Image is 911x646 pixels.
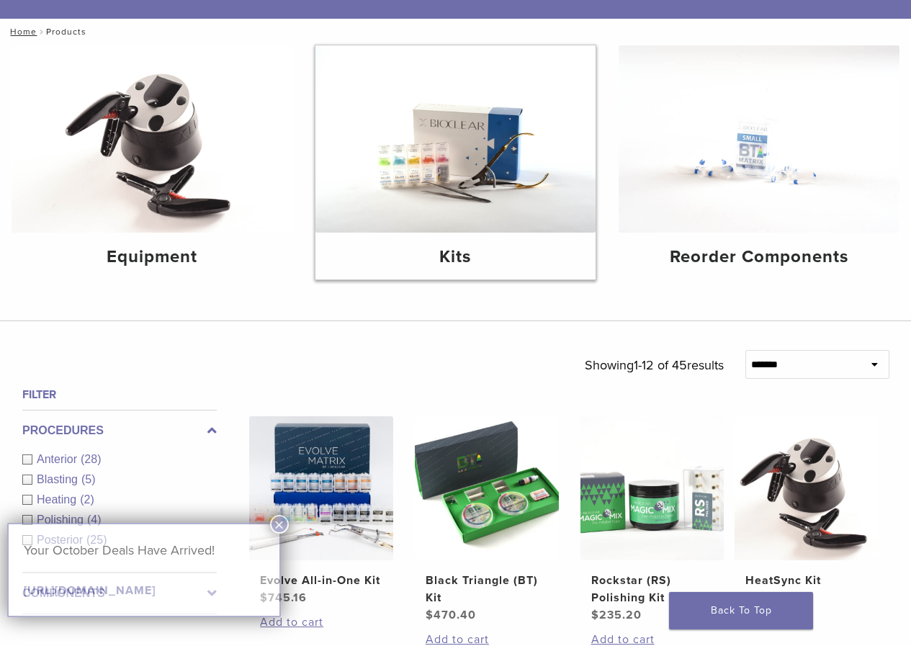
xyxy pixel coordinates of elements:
[619,45,899,279] a: Reorder Components
[24,539,264,561] p: Your October Deals Have Arrived!
[249,416,393,560] img: Evolve All-in-One Kit
[634,357,687,373] span: 1-12 of 45
[426,572,548,606] h2: Black Triangle (BT) Kit
[415,416,559,560] img: Black Triangle (BT) Kit
[249,416,393,606] a: Evolve All-in-One KitEvolve All-in-One Kit $745.16
[327,244,585,270] h4: Kits
[415,416,559,624] a: Black Triangle (BT) KitBlack Triangle (BT) Kit $470.40
[37,28,46,35] span: /
[12,45,292,233] img: Equipment
[580,416,724,560] img: Rockstar (RS) Polishing Kit
[745,572,868,589] h2: HeatSync Kit
[37,473,81,485] span: Blasting
[591,608,599,622] span: $
[735,416,879,560] img: HeatSync Kit
[81,453,101,465] span: (28)
[745,591,753,605] span: $
[315,45,596,279] a: Kits
[426,608,434,622] span: $
[585,350,724,380] p: Showing results
[270,515,289,534] button: Close
[735,416,879,606] a: HeatSync KitHeatSync Kit $1,041.70
[591,608,642,622] bdi: 235.20
[22,386,217,403] h4: Filter
[24,583,156,598] a: [URL][DOMAIN_NAME]
[37,493,80,506] span: Heating
[37,513,87,526] span: Polishing
[630,244,888,270] h4: Reorder Components
[619,45,899,233] img: Reorder Components
[260,614,382,631] a: Add to cart: “Evolve All-in-One Kit”
[669,592,813,629] a: Back To Top
[87,513,102,526] span: (4)
[22,422,217,439] label: Procedures
[80,493,94,506] span: (2)
[23,244,281,270] h4: Equipment
[260,572,382,589] h2: Evolve All-in-One Kit
[580,416,724,624] a: Rockstar (RS) Polishing KitRockstar (RS) Polishing Kit $235.20
[6,27,37,37] a: Home
[315,45,596,233] img: Kits
[260,591,307,605] bdi: 745.16
[426,608,476,622] bdi: 470.40
[591,572,714,606] h2: Rockstar (RS) Polishing Kit
[745,591,802,605] bdi: 1,041.70
[12,45,292,279] a: Equipment
[81,473,96,485] span: (5)
[37,453,81,465] span: Anterior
